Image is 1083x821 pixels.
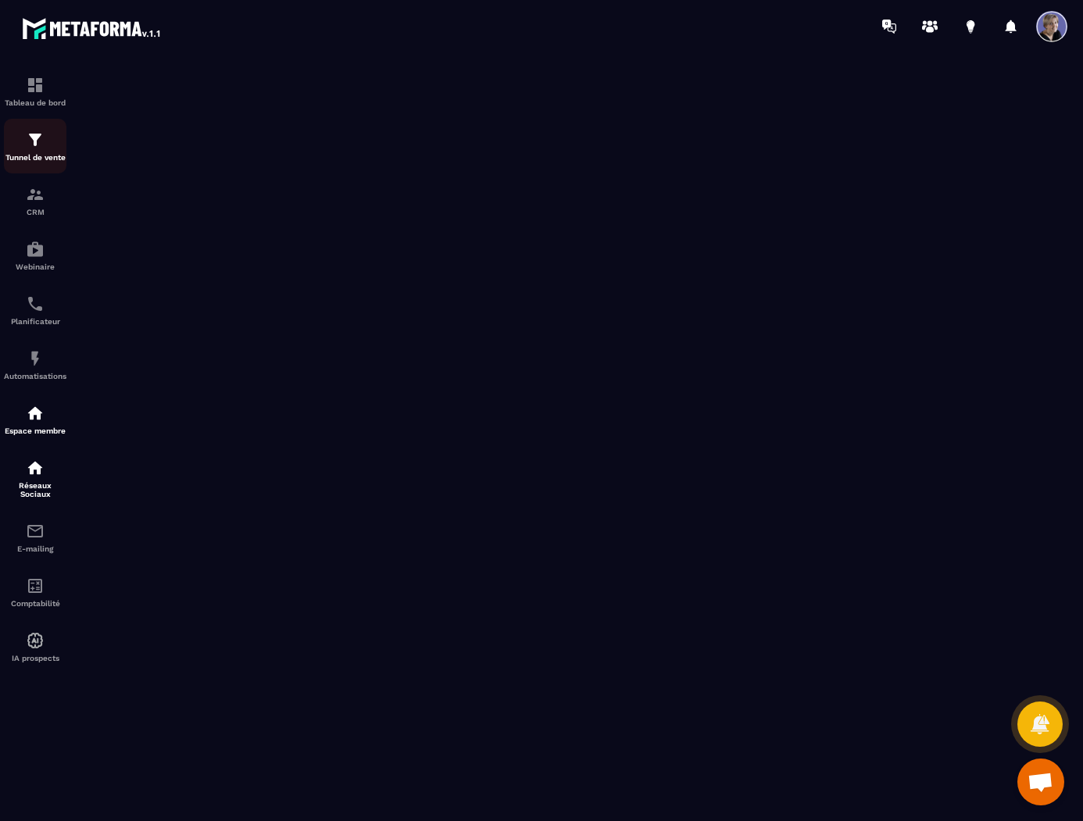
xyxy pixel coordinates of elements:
[4,392,66,447] a: automationsautomationsEspace membre
[4,337,66,392] a: automationsautomationsAutomatisations
[4,119,66,173] a: formationformationTunnel de vente
[26,240,45,259] img: automations
[4,228,66,283] a: automationsautomationsWebinaire
[26,130,45,149] img: formation
[4,565,66,619] a: accountantaccountantComptabilité
[4,654,66,662] p: IA prospects
[4,262,66,271] p: Webinaire
[4,447,66,510] a: social-networksocial-networkRéseaux Sociaux
[26,522,45,541] img: email
[1017,759,1064,805] a: Ouvrir le chat
[4,427,66,435] p: Espace membre
[4,208,66,216] p: CRM
[4,510,66,565] a: emailemailE-mailing
[26,404,45,423] img: automations
[4,372,66,380] p: Automatisations
[4,544,66,553] p: E-mailing
[4,481,66,498] p: Réseaux Sociaux
[26,576,45,595] img: accountant
[26,349,45,368] img: automations
[4,317,66,326] p: Planificateur
[4,98,66,107] p: Tableau de bord
[4,153,66,162] p: Tunnel de vente
[26,185,45,204] img: formation
[4,283,66,337] a: schedulerschedulerPlanificateur
[4,64,66,119] a: formationformationTableau de bord
[26,76,45,95] img: formation
[4,173,66,228] a: formationformationCRM
[26,459,45,477] img: social-network
[4,599,66,608] p: Comptabilité
[26,294,45,313] img: scheduler
[22,14,163,42] img: logo
[26,631,45,650] img: automations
